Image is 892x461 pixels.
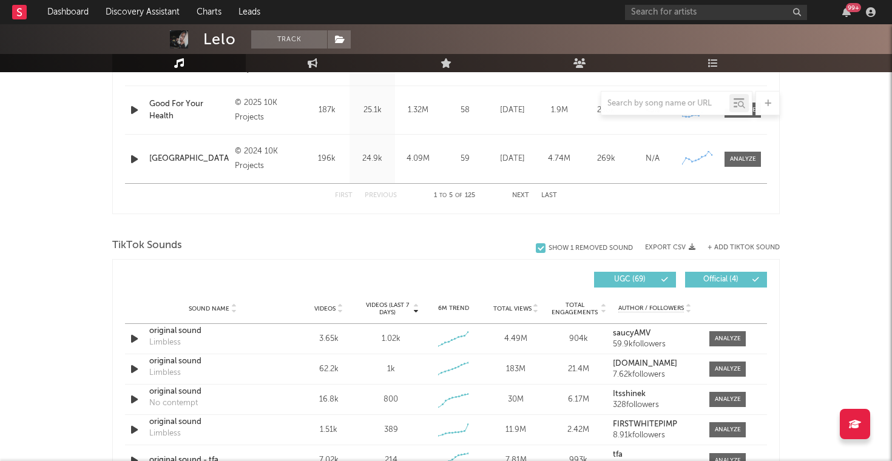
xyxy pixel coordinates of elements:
a: original sound [149,416,276,428]
button: Next [512,192,529,199]
button: Previous [365,192,397,199]
div: 99 + [846,3,861,12]
strong: tfa [613,451,623,459]
span: of [455,193,462,198]
div: 4.09M [398,153,438,165]
a: original sound [149,355,276,368]
div: 389 [384,424,398,436]
span: Sound Name [189,305,229,312]
a: [DOMAIN_NAME] [613,360,697,368]
span: Author / Followers [618,305,684,312]
div: 59.9k followers [613,340,697,349]
div: 3.65k [300,333,357,345]
div: 904k [550,333,607,345]
strong: Itsshinek [613,390,646,398]
div: 21.4M [550,363,607,375]
div: Show 1 Removed Sound [549,244,633,252]
span: Total Views [493,305,532,312]
div: 1 5 125 [421,189,488,203]
div: 800 [383,394,398,406]
div: Limbless [149,367,181,379]
div: 7.62k followers [613,371,697,379]
div: 4.74M [539,153,579,165]
span: to [439,193,447,198]
button: + Add TikTok Sound [708,244,780,251]
div: 1.02k [382,333,400,345]
a: original sound [149,386,276,398]
span: Videos (last 7 days) [363,301,412,316]
input: Search for artists [625,5,807,20]
div: 24.9k [353,153,392,165]
button: Track [251,30,327,49]
button: Official(4) [685,272,767,288]
a: saucyAMV [613,329,697,338]
div: Limbless [149,337,181,349]
div: 6M Trend [425,304,482,313]
div: 328 followers [613,401,697,409]
div: 183M [488,363,544,375]
strong: FIRSTWHITEPIMP [613,420,677,428]
div: 6.17M [550,394,607,406]
div: © 2024 10K Projects [235,144,301,173]
strong: [DOMAIN_NAME] [613,360,677,368]
span: TikTok Sounds [112,238,182,253]
input: Search by song name or URL [601,99,729,109]
div: 16.8k [300,394,357,406]
button: Last [541,192,557,199]
button: 99+ [842,7,851,17]
div: Lelo [203,30,236,49]
div: 269k [586,153,626,165]
button: + Add TikTok Sound [695,244,780,251]
div: No contempt [149,397,198,409]
div: 196k [307,153,346,165]
a: FIRSTWHITEPIMP [613,420,697,429]
a: tfa [613,451,697,459]
div: N/A [632,153,673,165]
div: 1.51k [300,424,357,436]
span: Official ( 4 ) [693,276,749,283]
span: Videos [314,305,336,312]
div: 59 [444,153,486,165]
div: 8.91k followers [613,431,697,440]
div: 2.42M [550,424,607,436]
a: original sound [149,325,276,337]
div: [DATE] [492,153,533,165]
div: 1k [387,363,395,375]
a: [GEOGRAPHIC_DATA] [149,153,229,165]
strong: saucyAMV [613,329,650,337]
span: Total Engagements [550,301,600,316]
div: 30M [488,394,544,406]
button: UGC(69) [594,272,676,288]
div: Limbless [149,428,181,440]
div: 4.49M [488,333,544,345]
div: 62.2k [300,363,357,375]
span: UGC ( 69 ) [602,276,658,283]
button: Export CSV [645,244,695,251]
div: 11.9M [488,424,544,436]
button: First [335,192,353,199]
a: Itsshinek [613,390,697,399]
